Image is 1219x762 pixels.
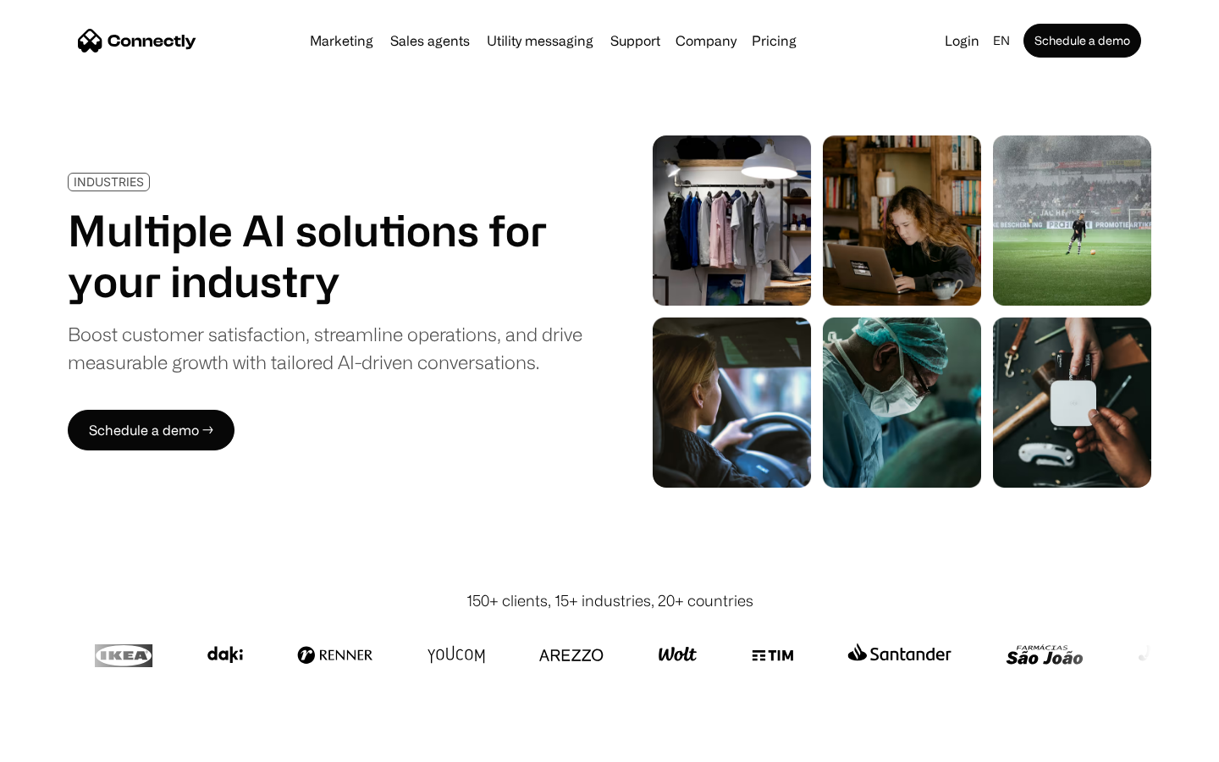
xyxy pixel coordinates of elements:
aside: Language selected: English [17,731,102,756]
a: Schedule a demo [1023,24,1141,58]
div: Boost customer satisfaction, streamline operations, and drive measurable growth with tailored AI-... [68,320,582,376]
a: Sales agents [383,34,477,47]
a: Marketing [303,34,380,47]
ul: Language list [34,732,102,756]
div: en [993,29,1010,52]
a: Utility messaging [480,34,600,47]
div: INDUSTRIES [74,175,144,188]
a: Schedule a demo → [68,410,234,450]
div: 150+ clients, 15+ industries, 20+ countries [466,589,753,612]
h1: Multiple AI solutions for your industry [68,205,582,306]
a: Pricing [745,34,803,47]
a: Support [604,34,667,47]
a: Login [938,29,986,52]
div: Company [676,29,736,52]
